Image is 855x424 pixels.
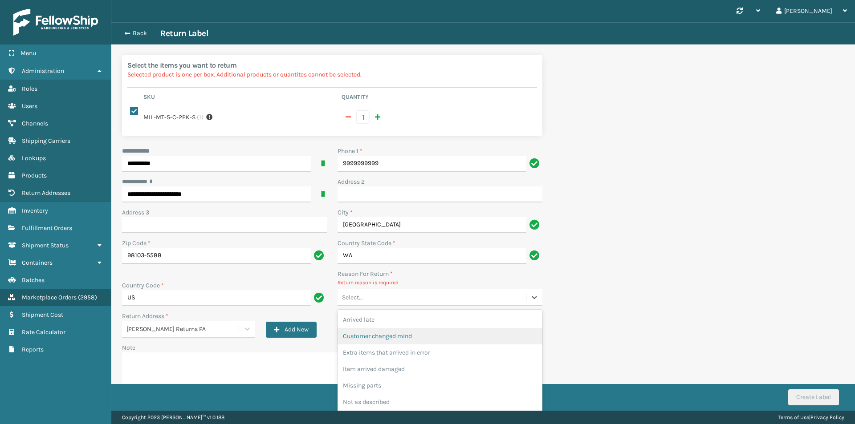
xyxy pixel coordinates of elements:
[338,269,393,279] label: Reason For Return
[122,311,168,321] label: Return Address
[778,414,809,420] a: Terms of Use
[122,281,164,290] label: Country Code
[22,346,44,353] span: Reports
[22,137,70,145] span: Shipping Carriers
[266,322,317,338] button: Add New
[22,172,47,179] span: Products
[810,414,844,420] a: Privacy Policy
[122,411,224,424] p: Copyright 2023 [PERSON_NAME]™ v 1.0.188
[22,67,64,75] span: Administration
[339,93,537,104] th: Quantity
[20,49,36,57] span: Menu
[22,85,37,93] span: Roles
[197,113,204,122] span: ( 1 )
[22,259,53,267] span: Containers
[22,224,72,232] span: Fulfillment Orders
[143,113,195,122] label: MIL-MT-5-C-2PK-S
[338,361,542,377] div: Item arrived damaged
[338,208,353,217] label: City
[126,324,240,334] div: [PERSON_NAME] Returns PA
[22,311,63,319] span: Shipment Cost
[22,189,70,197] span: Return Addresses
[127,70,537,79] p: Selected product is one per box. Additional products or quantites cannot be selected.
[122,238,151,248] label: Zip Code
[338,394,542,410] div: Not as described
[127,61,537,70] h2: Select the items you want to return
[22,154,46,162] span: Lookups
[338,377,542,394] div: Missing parts
[13,9,98,36] img: logo
[22,207,48,214] span: Inventory
[141,93,339,104] th: Sku
[788,389,839,405] button: Create Label
[342,293,363,302] div: Select...
[338,177,365,186] label: Address 2
[338,344,542,361] div: Extra items that arrived in error
[22,328,65,336] span: Rate Calculator
[22,276,45,284] span: Batches
[22,120,48,127] span: Channels
[338,279,542,287] p: Return reason is required
[22,242,69,249] span: Shipment Status
[338,311,542,328] div: Arrived late
[122,344,135,351] label: Note
[338,146,362,156] label: Phone 1
[22,294,77,301] span: Marketplace Orders
[338,238,395,248] label: Country State Code
[122,208,149,217] label: Address 3
[119,29,160,37] button: Back
[160,28,208,39] h3: Return Label
[22,102,37,110] span: Users
[778,411,844,424] div: |
[338,328,542,344] div: Customer changed mind
[78,294,97,301] span: ( 2958 )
